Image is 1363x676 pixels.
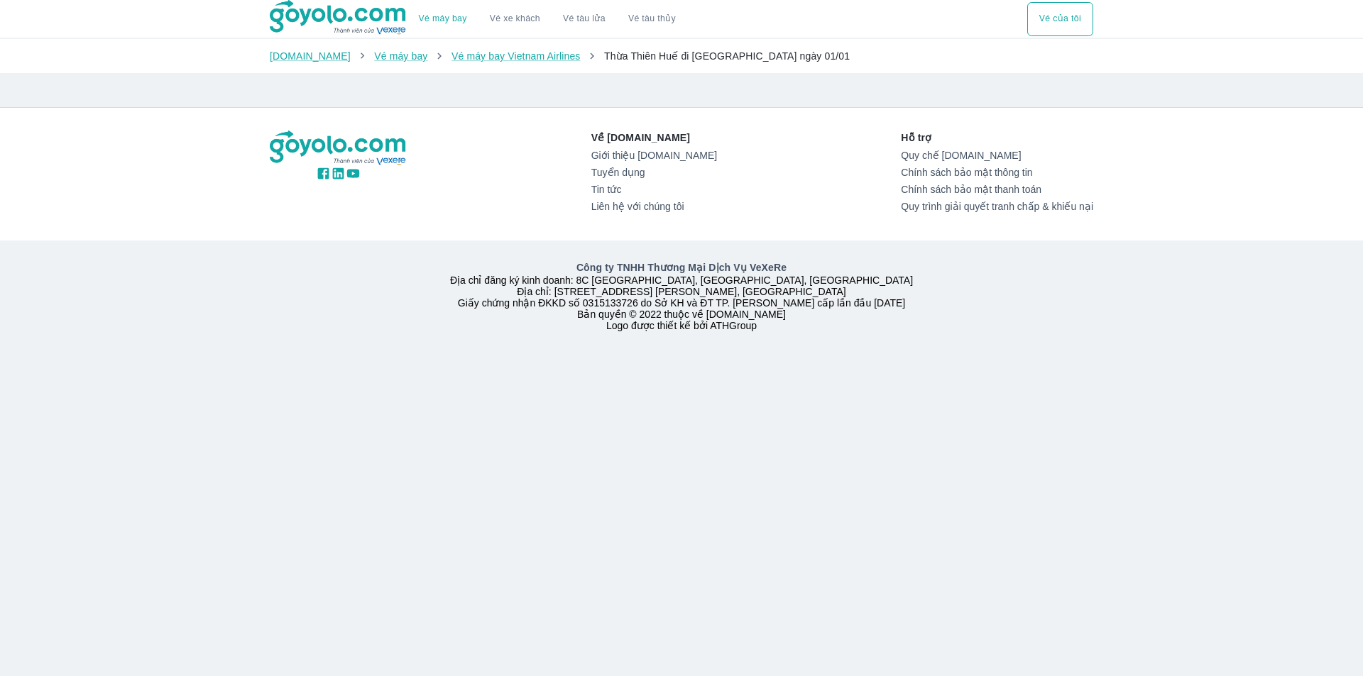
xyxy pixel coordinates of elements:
[591,184,717,195] a: Tin tức
[617,2,687,36] button: Vé tàu thủy
[901,201,1093,212] a: Quy trình giải quyết tranh chấp & khiếu nại
[901,131,1093,145] p: Hỗ trợ
[901,184,1093,195] a: Chính sách bảo mật thanh toán
[261,260,1102,331] div: Địa chỉ đăng ký kinh doanh: 8C [GEOGRAPHIC_DATA], [GEOGRAPHIC_DATA], [GEOGRAPHIC_DATA] Địa chỉ: [...
[591,150,717,161] a: Giới thiệu [DOMAIN_NAME]
[1027,2,1093,36] div: choose transportation mode
[490,13,540,24] a: Vé xe khách
[591,131,717,145] p: Về [DOMAIN_NAME]
[591,167,717,178] a: Tuyển dụng
[604,50,850,62] span: Thừa Thiên Huế đi [GEOGRAPHIC_DATA] ngày 01/01
[270,49,1093,63] nav: breadcrumb
[270,50,351,62] a: [DOMAIN_NAME]
[591,201,717,212] a: Liên hệ với chúng tôi
[273,260,1090,275] p: Công ty TNHH Thương Mại Dịch Vụ VeXeRe
[407,2,687,36] div: choose transportation mode
[552,2,617,36] a: Vé tàu lửa
[374,50,427,62] a: Vé máy bay
[451,50,581,62] a: Vé máy bay Vietnam Airlines
[901,167,1093,178] a: Chính sách bảo mật thông tin
[1027,2,1093,36] button: Vé của tôi
[270,131,407,166] img: logo
[419,13,467,24] a: Vé máy bay
[901,150,1093,161] a: Quy chế [DOMAIN_NAME]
